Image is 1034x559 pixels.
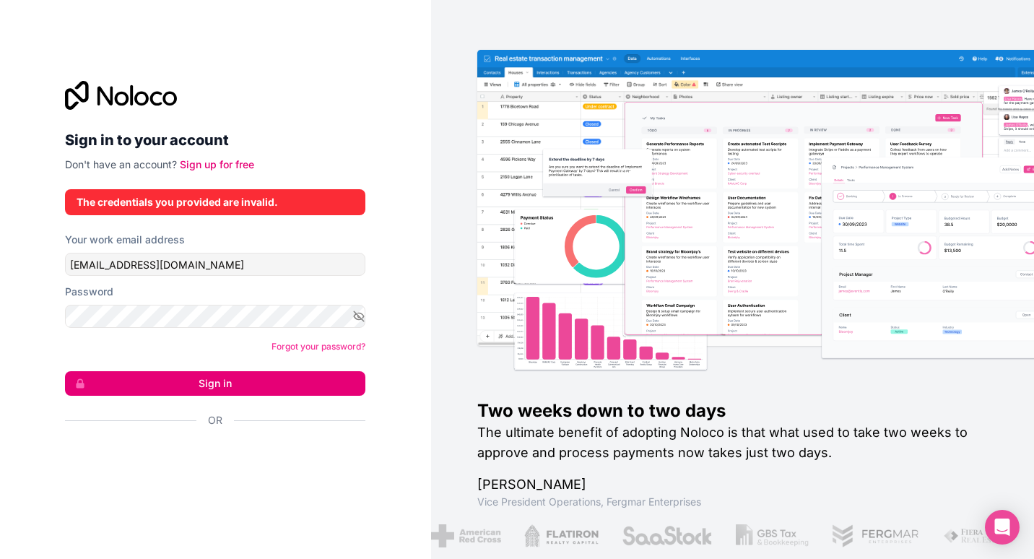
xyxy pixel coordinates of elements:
[65,233,185,247] label: Your work email address
[943,524,1011,547] img: /assets/fiera-fwj2N5v4.png
[477,474,988,495] h1: [PERSON_NAME]
[77,195,354,209] div: The credentials you provided are invalid.
[65,371,365,396] button: Sign in
[430,524,500,547] img: /assets/american-red-cross-BAupjrZR.png
[208,413,222,428] span: Or
[65,285,113,299] label: Password
[477,422,988,463] h2: The ultimate benefit of adopting Noloco is that what used to take two weeks to approve and proces...
[65,305,365,328] input: Password
[65,158,177,170] span: Don't have an account?
[735,524,809,547] img: /assets/gbstax-C-GtDUiK.png
[622,524,713,547] img: /assets/saastock-C6Zbiodz.png
[477,495,988,509] h1: Vice President Operations , Fergmar Enterprises
[271,341,365,352] a: Forgot your password?
[832,524,920,547] img: /assets/fergmar-CudnrXN5.png
[58,443,361,475] iframe: Sign in with Google Button
[523,524,599,547] img: /assets/flatiron-C8eUkumj.png
[65,253,365,276] input: Email address
[985,510,1020,545] div: Open Intercom Messenger
[65,127,365,153] h2: Sign in to your account
[180,158,254,170] a: Sign up for free
[477,399,988,422] h1: Two weeks down to two days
